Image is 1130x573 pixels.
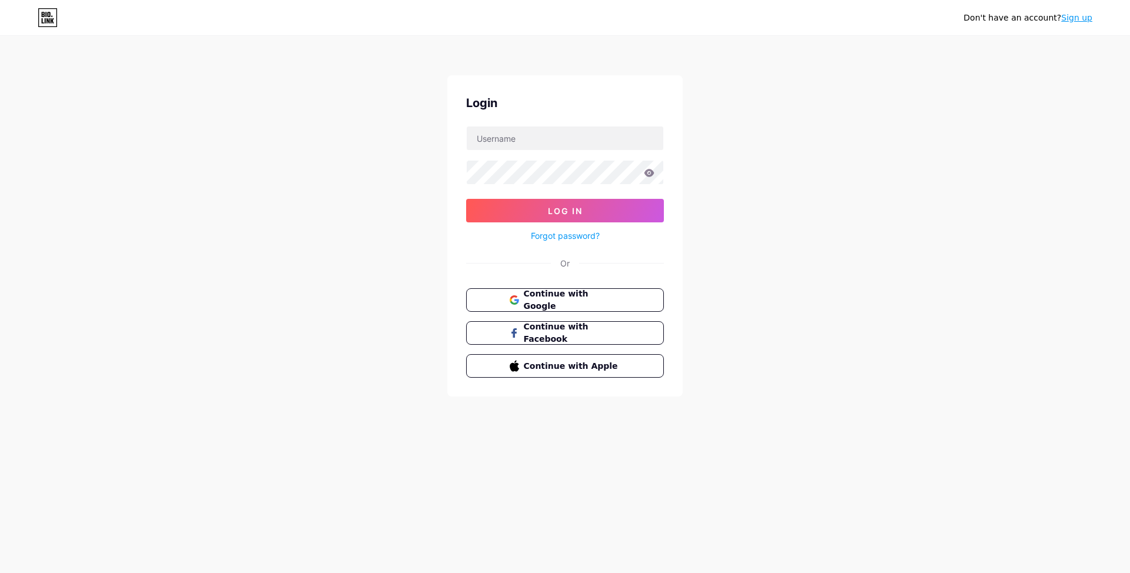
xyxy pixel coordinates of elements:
span: Continue with Google [524,288,621,312]
button: Log In [466,199,664,222]
span: Continue with Apple [524,360,621,372]
span: Log In [548,206,583,216]
button: Continue with Facebook [466,321,664,345]
input: Username [467,126,663,150]
div: Don't have an account? [963,12,1092,24]
div: Login [466,94,664,112]
button: Continue with Google [466,288,664,312]
span: Continue with Facebook [524,321,621,345]
a: Sign up [1061,13,1092,22]
button: Continue with Apple [466,354,664,378]
a: Forgot password? [531,229,600,242]
div: Or [560,257,570,269]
